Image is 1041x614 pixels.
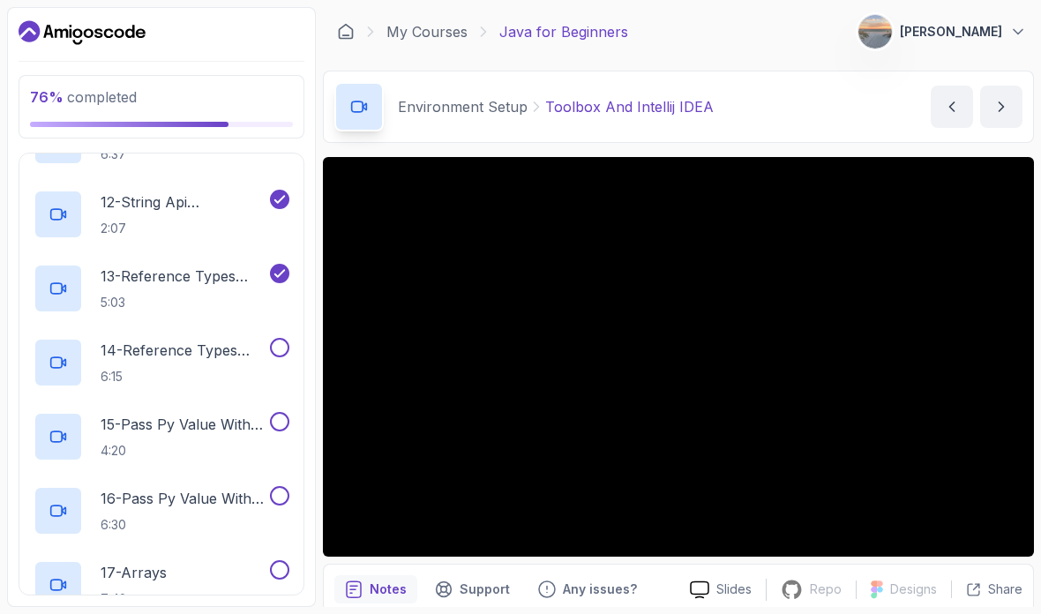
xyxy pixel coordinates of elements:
[980,86,1022,128] button: next content
[34,486,289,535] button: 16-Pass Py Value With Reference Types6:30
[858,14,1027,49] button: user profile image[PERSON_NAME]
[34,412,289,461] button: 15-Pass Py Value With Primitives4:20
[101,146,166,163] p: 6:37
[323,157,1034,557] iframe: 2 - Toolbox and Intellij
[398,96,528,117] p: Environment Setup
[810,580,842,598] p: Repo
[101,266,266,287] p: 13 - Reference Types And Objects
[528,575,648,603] button: Feedback button
[30,88,137,106] span: completed
[334,575,417,603] button: notes button
[101,442,266,460] p: 4:20
[101,414,266,435] p: 15 - Pass Py Value With Primitives
[101,562,167,583] p: 17 - Arrays
[101,590,167,608] p: 7:42
[951,580,1022,598] button: Share
[101,191,266,213] p: 12 - String Api Documentation
[101,488,266,509] p: 16 - Pass Py Value With Reference Types
[931,86,973,128] button: previous content
[34,560,289,610] button: 17-Arrays7:42
[676,580,766,599] a: Slides
[890,580,937,598] p: Designs
[424,575,520,603] button: Support button
[545,96,714,117] p: Toolbox And Intellij IDEA
[460,580,510,598] p: Support
[34,338,289,387] button: 14-Reference Types And Objects Diferences6:15
[30,88,64,106] span: 76 %
[337,23,355,41] a: Dashboard
[716,580,752,598] p: Slides
[370,580,407,598] p: Notes
[34,190,289,239] button: 12-String Api Documentation2:07
[19,19,146,47] a: Dashboard
[34,264,289,313] button: 13-Reference Types And Objects5:03
[563,580,637,598] p: Any issues?
[101,294,266,311] p: 5:03
[499,21,628,42] p: Java for Beginners
[101,340,266,361] p: 14 - Reference Types And Objects Diferences
[101,368,266,386] p: 6:15
[101,516,266,534] p: 6:30
[900,23,1002,41] p: [PERSON_NAME]
[858,15,892,49] img: user profile image
[988,580,1022,598] p: Share
[386,21,468,42] a: My Courses
[101,220,266,237] p: 2:07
